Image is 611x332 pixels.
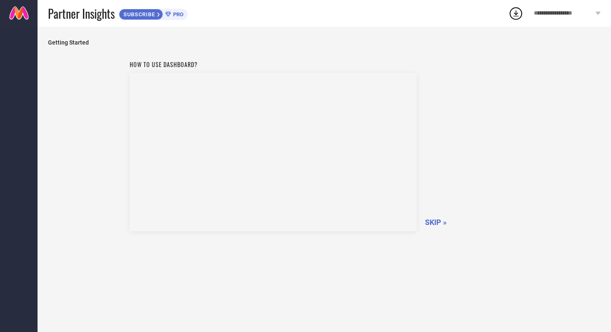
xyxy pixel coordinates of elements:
a: SUBSCRIBEPRO [119,7,188,20]
span: Getting Started [48,39,601,46]
div: Open download list [508,6,523,21]
span: SUBSCRIBE [119,11,157,17]
iframe: Workspace Section [130,73,417,231]
span: Partner Insights [48,5,115,22]
span: SKIP » [425,218,447,227]
span: PRO [171,11,184,17]
h1: How to use dashboard? [130,60,417,69]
